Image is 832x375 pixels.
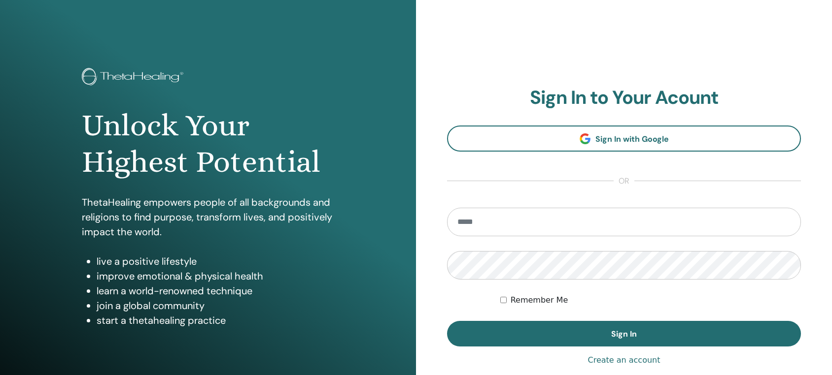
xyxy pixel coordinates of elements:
a: Create an account [588,354,660,366]
h2: Sign In to Your Acount [447,87,801,109]
li: start a thetahealing practice [97,313,335,328]
h1: Unlock Your Highest Potential [82,107,335,181]
li: join a global community [97,298,335,313]
p: ThetaHealing empowers people of all backgrounds and religions to find purpose, transform lives, a... [82,195,335,239]
span: Sign In with Google [595,134,669,144]
div: Keep me authenticated indefinitely or until I manually logout [500,294,801,306]
li: improve emotional & physical health [97,269,335,283]
span: Sign In [611,329,637,339]
button: Sign In [447,321,801,346]
label: Remember Me [511,294,568,306]
span: or [614,175,634,187]
li: live a positive lifestyle [97,254,335,269]
a: Sign In with Google [447,125,801,152]
li: learn a world-renowned technique [97,283,335,298]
